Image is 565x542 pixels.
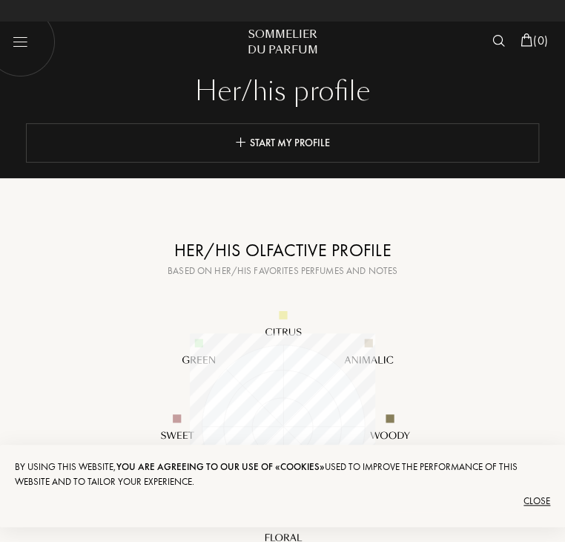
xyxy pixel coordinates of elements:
[232,27,333,42] div: Sommelier
[533,33,548,48] span: ( 0 )
[235,136,330,149] a: Start my profile
[232,42,333,58] div: du Parfum
[22,74,543,110] div: Her/his profile
[28,264,537,278] div: Based on her/his favorites perfumes and notes
[521,33,532,47] img: cart_white.svg
[492,35,505,47] img: search_icn_white.svg
[15,460,550,489] div: By using this website, used to improve the performance of this website and to tailor your experie...
[235,137,246,148] img: plus_icn_w.png
[15,489,550,513] div: Close
[28,237,537,264] div: Her/his olfactive profile
[116,460,325,473] span: you are agreeing to our use of «cookies»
